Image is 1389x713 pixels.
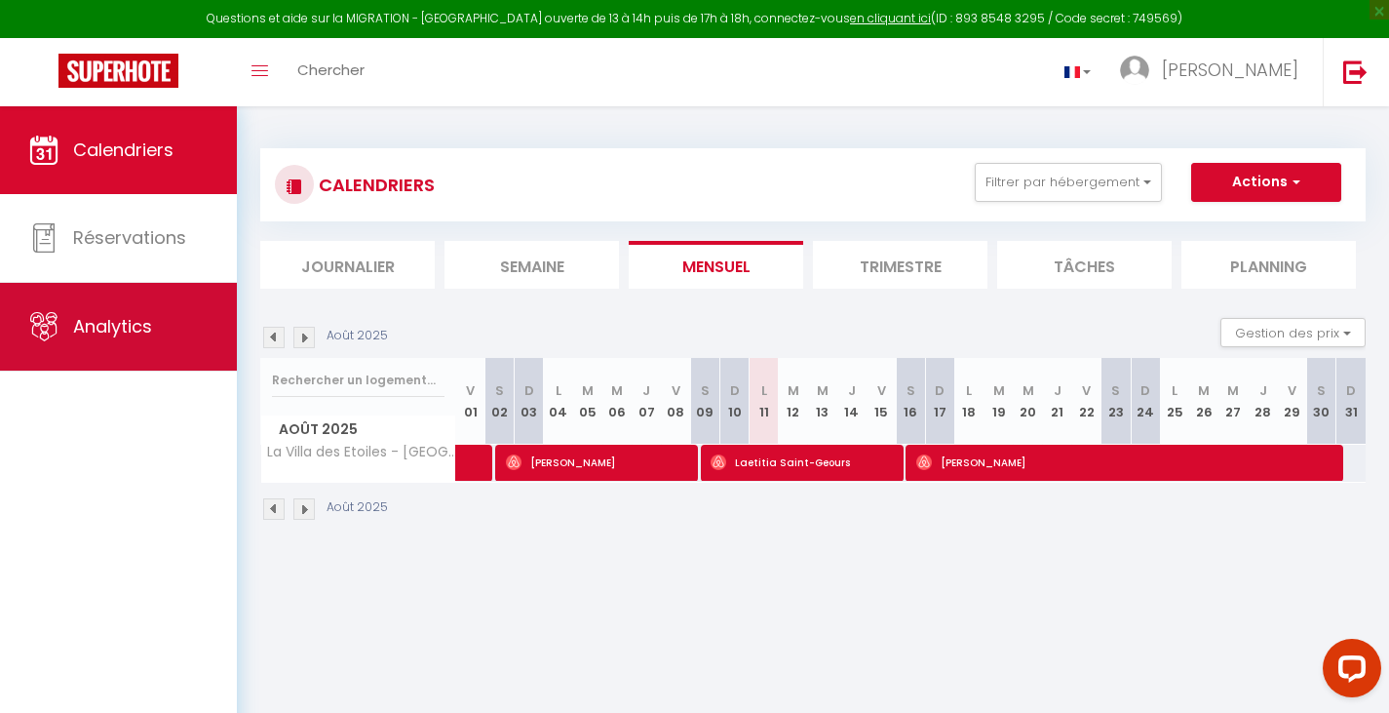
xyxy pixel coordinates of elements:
th: 11 [750,358,779,445]
th: 27 [1218,358,1248,445]
abbr: D [524,381,534,400]
th: 31 [1336,358,1366,445]
th: 24 [1131,358,1160,445]
th: 10 [719,358,749,445]
th: 08 [661,358,690,445]
abbr: S [1317,381,1326,400]
li: Planning [1181,241,1356,289]
th: 30 [1307,358,1336,445]
li: Tâches [997,241,1172,289]
th: 19 [984,358,1013,445]
input: Rechercher un logement... [272,363,444,398]
abbr: M [1227,381,1239,400]
abbr: M [1198,381,1210,400]
abbr: J [1054,381,1061,400]
abbr: M [817,381,829,400]
p: Août 2025 [327,498,388,517]
img: logout [1343,59,1368,84]
abbr: V [672,381,680,400]
span: Août 2025 [261,416,455,444]
th: 05 [573,358,602,445]
li: Trimestre [813,241,987,289]
th: 20 [1014,358,1043,445]
iframe: LiveChat chat widget [1307,631,1389,713]
li: Semaine [444,241,619,289]
abbr: S [907,381,915,400]
li: Mensuel [629,241,803,289]
a: Chercher [283,38,379,106]
span: Calendriers [73,138,174,162]
abbr: M [993,381,1005,400]
img: Super Booking [58,54,178,88]
th: 21 [1043,358,1072,445]
img: ... [1120,56,1149,85]
span: [PERSON_NAME] [916,444,1335,481]
abbr: S [1111,381,1120,400]
abbr: M [1022,381,1034,400]
th: 09 [690,358,719,445]
a: ... [PERSON_NAME] [1105,38,1323,106]
th: 15 [867,358,896,445]
abbr: J [848,381,856,400]
abbr: D [1140,381,1150,400]
abbr: S [495,381,504,400]
span: Réservations [73,225,186,250]
th: 28 [1248,358,1277,445]
th: 25 [1160,358,1189,445]
th: 14 [837,358,867,445]
span: Chercher [297,59,365,80]
abbr: M [788,381,799,400]
abbr: D [730,381,740,400]
th: 13 [808,358,837,445]
span: Laetitia Saint-Geours [711,444,896,481]
span: La Villa des Etoiles - [GEOGRAPHIC_DATA] avec Piscine [264,445,459,459]
abbr: J [642,381,650,400]
th: 04 [544,358,573,445]
th: 12 [779,358,808,445]
span: Analytics [73,314,152,338]
th: 18 [954,358,984,445]
abbr: V [1288,381,1296,400]
abbr: L [761,381,767,400]
button: Actions [1191,163,1341,202]
abbr: L [556,381,561,400]
abbr: M [611,381,623,400]
abbr: L [1172,381,1177,400]
span: [PERSON_NAME] [506,444,691,481]
span: [PERSON_NAME] [1162,58,1298,82]
abbr: L [966,381,972,400]
button: Filtrer par hébergement [975,163,1162,202]
th: 29 [1278,358,1307,445]
button: Gestion des prix [1220,318,1366,347]
th: 01 [456,358,485,445]
abbr: D [935,381,945,400]
th: 22 [1072,358,1101,445]
abbr: S [701,381,710,400]
abbr: M [582,381,594,400]
th: 23 [1101,358,1131,445]
th: 17 [925,358,954,445]
a: en cliquant ici [850,10,931,26]
th: 03 [515,358,544,445]
abbr: V [877,381,886,400]
abbr: J [1259,381,1267,400]
abbr: D [1346,381,1356,400]
p: Août 2025 [327,327,388,345]
abbr: V [1082,381,1091,400]
th: 16 [896,358,925,445]
th: 06 [602,358,632,445]
abbr: V [466,381,475,400]
th: 07 [632,358,661,445]
h3: CALENDRIERS [314,163,435,207]
th: 26 [1189,358,1218,445]
th: 02 [485,358,515,445]
li: Journalier [260,241,435,289]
